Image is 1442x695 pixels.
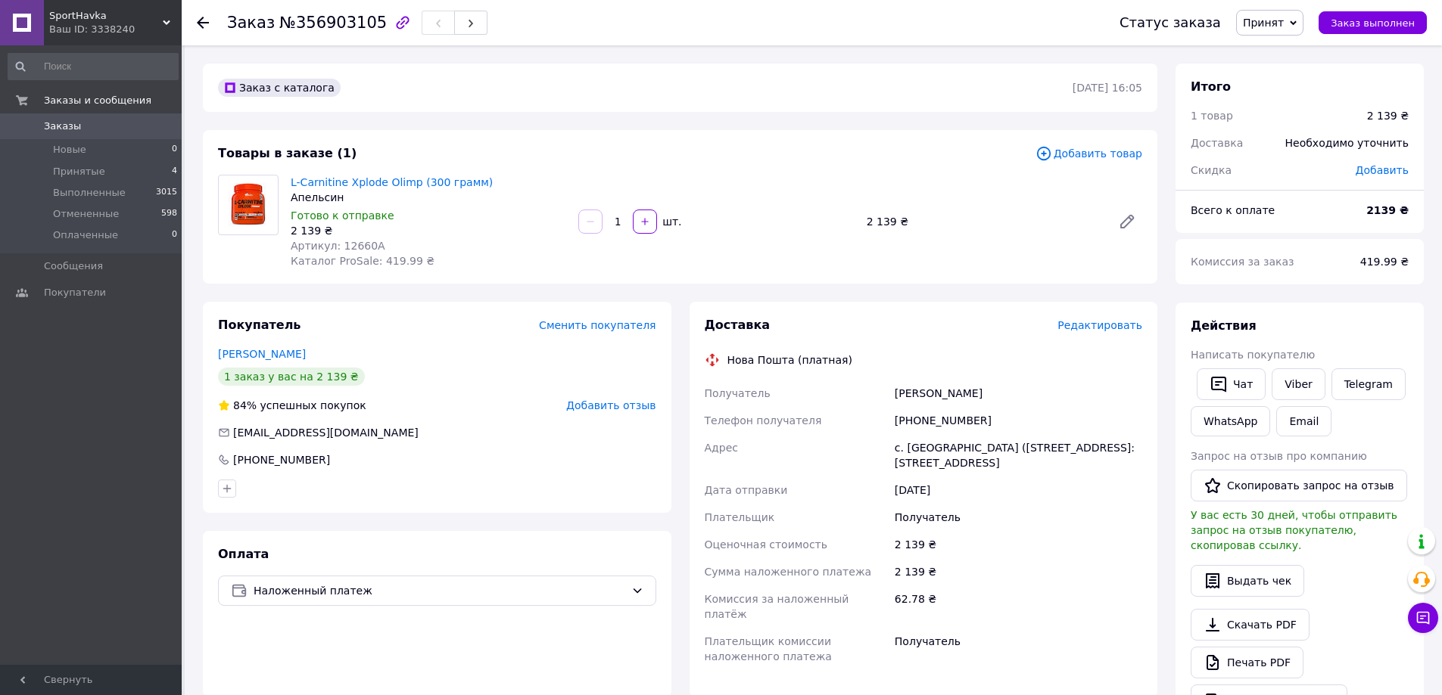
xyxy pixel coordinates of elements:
a: Viber [1272,368,1325,400]
a: WhatsApp [1191,406,1270,436]
a: Печать PDF [1191,647,1303,678]
div: [PHONE_NUMBER] [892,407,1145,434]
button: Чат с покупателем [1408,603,1438,633]
img: L-Carnitine Xplode Olimp (300 грамм) [219,183,278,228]
a: Telegram [1331,368,1406,400]
span: Принятые [53,165,105,178]
span: Комиссия за наложенный платёж [705,593,849,620]
span: Плательщик комиссии наложенного платежа [705,635,832,662]
span: Готово к отправке [291,209,394,222]
button: Заказ выполнен [1319,11,1427,34]
span: Адрес [705,442,738,454]
span: Добавить товар [1036,145,1142,162]
div: с. [GEOGRAPHIC_DATA] ([STREET_ADDRESS]: [STREET_ADDRESS] [892,434,1145,476]
a: Скачать PDF [1191,609,1310,641]
span: Сообщения [44,259,103,273]
button: Email [1276,406,1331,436]
b: 2139 ₴ [1366,204,1409,216]
span: Доставка [1191,137,1243,149]
span: Отмененные [53,207,119,221]
span: Оплаченные [53,228,118,242]
input: Поиск [8,53,179,80]
a: L-Carnitine Xplode Olimp (300 грамм) [291,176,493,188]
span: Новые [53,143,86,157]
span: Товары в заказе (1) [218,146,357,160]
div: [PERSON_NAME] [892,380,1145,407]
span: Запрос на отзыв про компанию [1191,450,1367,462]
div: Получатель [892,504,1145,531]
span: Итого [1191,79,1231,94]
span: Оценочная стоимость [705,538,828,551]
span: Выполненные [53,186,126,200]
span: Всего к оплате [1191,204,1275,216]
span: 419.99 ₴ [1360,256,1409,268]
span: 598 [161,207,177,221]
div: Статус заказа [1120,15,1221,30]
div: Нова Пошта (платная) [724,352,856,368]
span: Сумма наложенного платежа [705,566,872,578]
div: успешных покупок [218,398,366,413]
span: Телефон получателя [705,414,822,427]
span: Скидка [1191,164,1232,176]
span: [EMAIL_ADDRESS][DOMAIN_NAME] [233,427,419,439]
span: Редактировать [1057,319,1142,331]
span: Сменить покупателя [539,319,656,331]
a: [PERSON_NAME] [218,348,306,360]
button: Выдать чек [1191,565,1304,597]
div: Необходимо уточнить [1276,126,1418,160]
span: 0 [172,143,177,157]
span: Действия [1191,318,1257,333]
span: Заказы [44,119,81,133]
div: Апельсин [291,190,566,205]
span: 1 товар [1191,110,1233,122]
span: Артикул: 12660A [291,240,385,252]
span: Каталог ProSale: 419.99 ₴ [291,255,434,267]
a: Редактировать [1112,206,1142,237]
div: Ваш ID: 3338240 [49,23,182,36]
div: 2 139 ₴ [892,558,1145,585]
span: Заказ [227,14,275,32]
span: 84% [233,399,257,411]
div: Получатель [892,628,1145,670]
span: Покупатель [218,318,301,332]
span: Комиссия за заказ [1191,256,1294,268]
div: 2 139 ₴ [291,223,566,238]
span: №356903105 [279,14,387,32]
button: Чат [1197,368,1266,400]
div: 2 139 ₴ [892,531,1145,558]
span: Доставка [705,318,771,332]
time: [DATE] 16:05 [1073,82,1142,94]
div: 62.78 ₴ [892,585,1145,628]
div: шт. [659,214,683,229]
span: Заказы и сообщения [44,94,151,107]
span: Добавить [1356,164,1409,176]
span: Плательщик [705,511,775,523]
span: Оплата [218,547,269,561]
span: 4 [172,165,177,178]
div: [DATE] [892,476,1145,504]
button: Скопировать запрос на отзыв [1191,470,1407,501]
span: 3015 [156,186,177,200]
span: Получатель [705,387,771,399]
span: Дата отправки [705,484,788,496]
span: SportHavka [49,9,163,23]
div: 1 заказ у вас на 2 139 ₴ [218,368,365,386]
div: Вернуться назад [197,15,209,30]
span: Принят [1243,17,1284,29]
span: Написать покупателю [1191,349,1315,361]
span: Добавить отзыв [566,399,656,411]
span: 0 [172,228,177,242]
div: 2 139 ₴ [861,211,1106,232]
span: Наложенный платеж [254,582,625,599]
div: 2 139 ₴ [1367,108,1409,123]
span: Покупатели [44,286,106,299]
div: [PHONE_NUMBER] [232,452,332,467]
div: Заказ с каталога [218,79,341,97]
span: Заказ выполнен [1331,17,1415,29]
span: У вас есть 30 дней, чтобы отправить запрос на отзыв покупателю, скопировав ссылку. [1191,509,1397,551]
